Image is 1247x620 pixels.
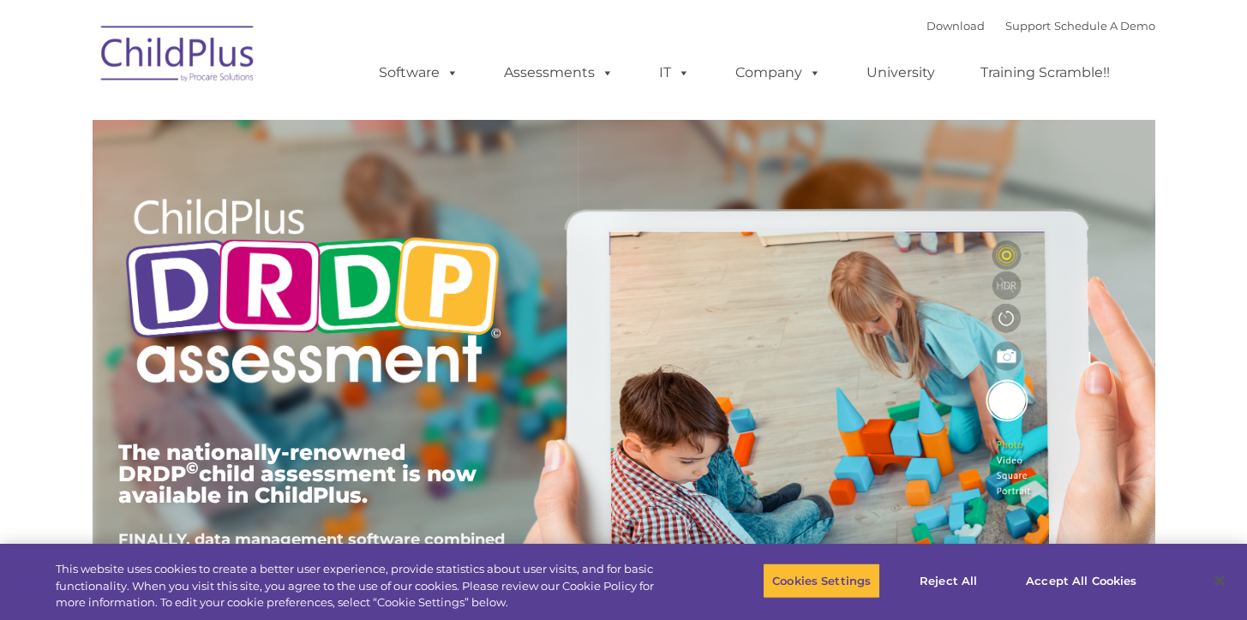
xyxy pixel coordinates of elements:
button: Accept All Cookies [1016,563,1146,599]
img: ChildPlus by Procare Solutions [93,14,264,99]
a: Software [362,56,476,90]
a: Training Scramble!! [963,56,1127,90]
span: The nationally-renowned DRDP child assessment is now available in ChildPlus. [118,439,477,508]
a: Company [718,56,838,90]
span: FINALLY, data management software combined with child development assessments in ONE POWERFUL sys... [118,530,505,597]
a: IT [642,56,707,90]
a: Download [926,19,985,33]
button: Cookies Settings [763,563,880,599]
a: Assessments [487,56,631,90]
sup: © [186,458,199,478]
img: Copyright - DRDP Logo Light [118,176,507,412]
a: University [849,56,952,90]
div: This website uses cookies to create a better user experience, provide statistics about user visit... [56,561,686,611]
button: Close [1201,562,1238,599]
a: Support [1005,19,1051,33]
a: Schedule A Demo [1054,19,1155,33]
font: | [926,19,1155,33]
button: Reject All [895,563,1002,599]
